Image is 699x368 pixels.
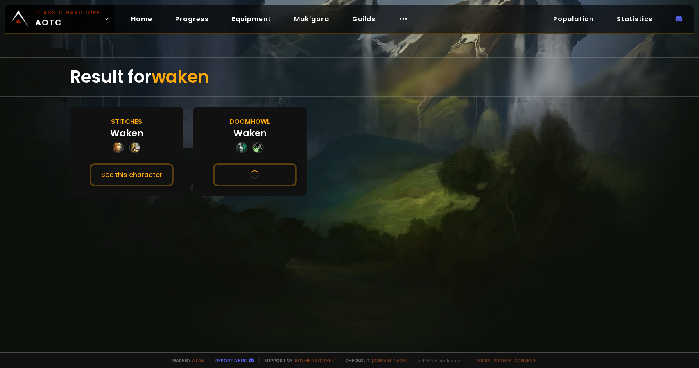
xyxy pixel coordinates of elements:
[70,58,629,96] div: Result for
[475,357,491,363] a: Terms
[225,11,278,27] a: Equipment
[169,11,215,27] a: Progress
[192,357,205,363] a: a fan
[413,357,462,363] span: v. d752d5 - production
[494,357,511,363] a: Privacy
[372,357,408,363] a: [DOMAIN_NAME]
[152,65,209,89] span: waken
[168,357,205,363] span: Made by
[124,11,159,27] a: Home
[295,357,336,363] a: Buy me a coffee
[233,127,267,140] div: Waken
[35,9,101,16] small: Classic Hardcore
[90,163,174,186] button: See this character
[5,5,115,33] a: Classic HardcoreAOTC
[110,127,143,140] div: Waken
[35,9,101,29] span: AOTC
[216,357,248,363] a: Report a bug
[259,357,336,363] span: Support me,
[515,357,536,363] a: Consent
[213,163,297,186] button: See this character
[229,116,270,127] div: Doomhowl
[346,11,382,27] a: Guilds
[610,11,659,27] a: Statistics
[111,116,142,127] div: Stitches
[287,11,336,27] a: Mak'gora
[341,357,408,363] span: Checkout
[547,11,600,27] a: Population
